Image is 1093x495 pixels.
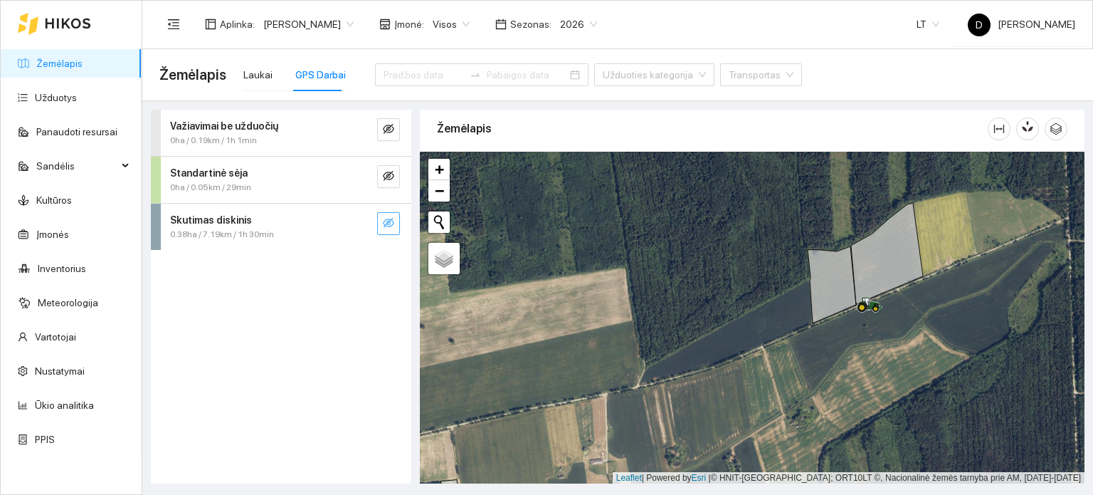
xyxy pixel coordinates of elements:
div: Žemėlapis [437,108,988,149]
button: eye-invisible [377,165,400,188]
button: eye-invisible [377,118,400,141]
span: D [976,14,983,36]
span: − [435,182,444,199]
span: calendar [495,19,507,30]
div: Laukai [243,67,273,83]
span: + [435,160,444,178]
span: eye-invisible [383,123,394,137]
div: | Powered by © HNIT-[GEOGRAPHIC_DATA]; ORT10LT ©, Nacionalinė žemės tarnyba prie AM, [DATE]-[DATE] [613,472,1084,484]
div: GPS Darbai [295,67,346,83]
span: 2026 [560,14,597,35]
button: Initiate a new search [428,212,450,233]
div: Skutimas diskinis0.38ha / 7.19km / 1h 30mineye-invisible [151,204,411,250]
span: Sezonas : [510,16,551,32]
a: Inventorius [38,263,86,274]
a: Vartotojai [35,331,76,343]
input: Pradžios data [384,67,464,83]
div: Standartinė sėja0ha / 0.05km / 29mineye-invisible [151,157,411,203]
a: Panaudoti resursai [36,126,117,137]
a: Nustatymai [35,365,85,377]
a: Įmonės [36,229,69,240]
a: PPIS [35,434,55,445]
span: [PERSON_NAME] [968,19,1075,30]
span: Įmonė : [394,16,424,32]
a: Kultūros [36,194,72,206]
span: shop [379,19,391,30]
span: Dovydas Baršauskas [263,14,354,35]
button: menu-fold [159,10,188,38]
span: swap-right [470,69,481,80]
a: Meteorologija [38,297,98,308]
span: Žemėlapis [159,63,226,86]
span: 0ha / 0.19km / 1h 1min [170,134,257,147]
a: Leaflet [616,473,642,483]
span: menu-fold [167,18,180,31]
span: Visos [433,14,470,35]
span: Aplinka : [220,16,255,32]
div: Važiavimai be užduočių0ha / 0.19km / 1h 1mineye-invisible [151,110,411,156]
span: LT [917,14,939,35]
span: eye-invisible [383,217,394,231]
span: | [709,473,711,483]
span: eye-invisible [383,170,394,184]
span: column-width [988,123,1010,135]
a: Žemėlapis [36,58,83,69]
span: 0.38ha / 7.19km / 1h 30min [170,228,274,241]
button: eye-invisible [377,212,400,235]
input: Pabaigos data [487,67,567,83]
span: Sandėlis [36,152,117,180]
span: layout [205,19,216,30]
a: Esri [692,473,707,483]
a: Zoom out [428,180,450,202]
a: Layers [428,243,460,274]
a: Zoom in [428,159,450,180]
a: Užduotys [35,92,77,103]
strong: Važiavimai be užduočių [170,120,278,132]
a: Ūkio analitika [35,400,94,411]
strong: Skutimas diskinis [170,214,252,226]
span: 0ha / 0.05km / 29min [170,181,251,194]
strong: Standartinė sėja [170,167,248,179]
button: column-width [988,118,1010,140]
span: to [470,69,481,80]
